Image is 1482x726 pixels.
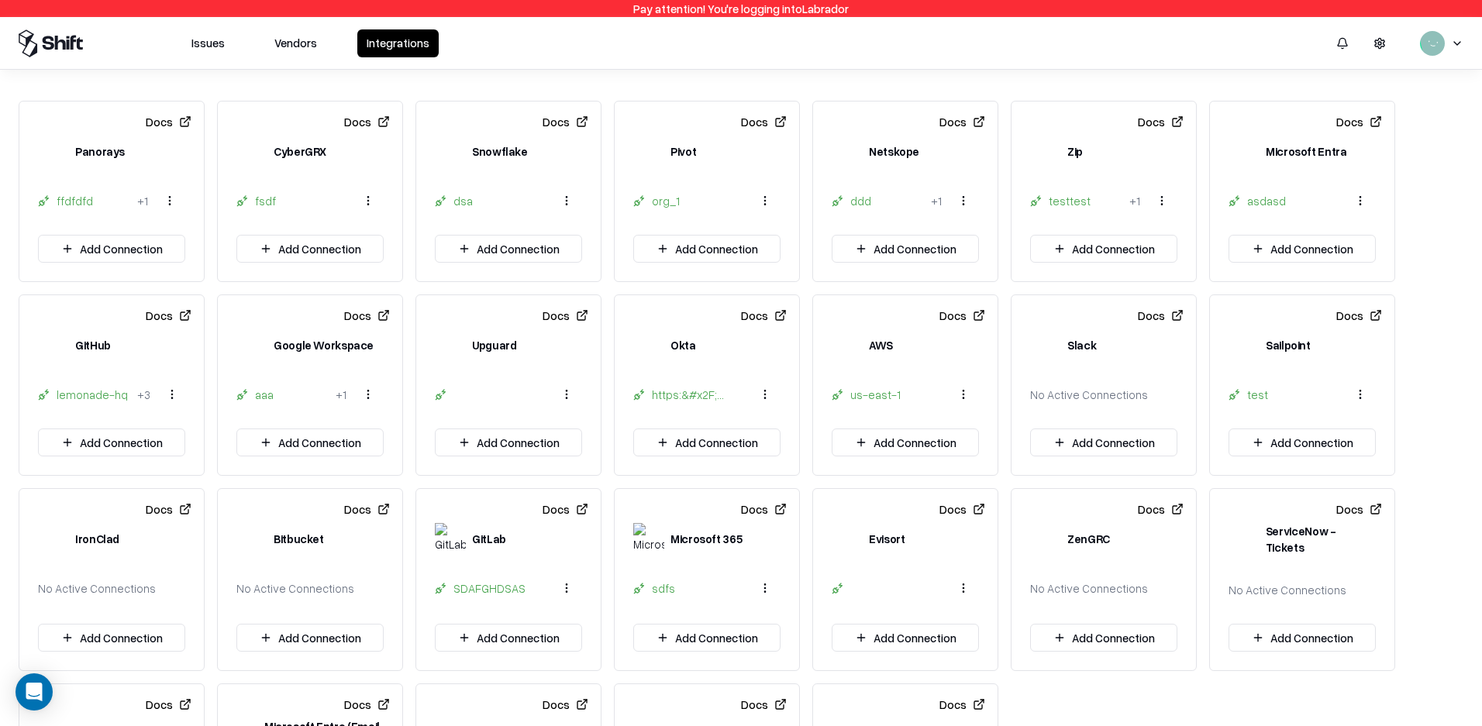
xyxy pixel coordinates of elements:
img: Panorays [38,136,69,167]
div: aaa [255,387,329,403]
button: Docs [146,108,191,136]
div: + 3 [137,387,150,403]
img: AWS [832,329,863,360]
button: Add Connection [832,624,979,652]
div: testtest [1049,193,1123,209]
div: fsdf [255,193,329,209]
button: Docs [543,108,588,136]
div: + 1 [931,193,942,209]
img: Bitbucket [236,523,267,554]
button: Add Connection [236,624,384,652]
button: Docs [741,495,787,523]
div: + 1 [137,193,148,209]
div: dsa [453,193,528,209]
button: Add Connection [1030,428,1177,456]
div: Slack [1067,337,1096,353]
img: Netskope [832,136,863,167]
div: ServiceNow - Tickets [1266,523,1376,556]
button: Add Connection [38,428,185,456]
button: Add Connection [1229,624,1376,652]
div: Open Intercom Messenger [16,673,53,711]
button: Add Connection [236,235,384,263]
button: Docs [1336,301,1382,329]
button: Add Connection [832,235,979,263]
div: Upguard [472,337,516,353]
button: Docs [741,690,787,718]
div: Bitbucket [274,531,324,547]
div: GitHub [75,337,111,353]
div: No Active Connections [1229,582,1346,598]
button: Issues [182,29,234,57]
button: Docs [344,108,390,136]
div: asdasd [1247,193,1322,209]
div: GitLab [472,531,506,547]
img: Google Workspace [236,329,267,360]
button: Docs [146,690,191,718]
div: SDAFGHDSAS [453,580,528,597]
div: No Active Connections [236,580,354,597]
div: lemonade-hq [57,387,131,403]
button: Docs [344,495,390,523]
button: Add Connection [435,235,582,263]
div: CyberGRX [274,143,326,160]
img: Okta [633,329,664,360]
button: Docs [741,301,787,329]
button: Integrations [357,29,439,57]
button: Docs [939,108,985,136]
div: org_1 [652,193,726,209]
img: ZenGRC [1030,523,1061,554]
div: Panorays [75,143,125,160]
button: Add Connection [633,428,781,456]
div: ffdfdfd [57,193,131,209]
div: No Active Connections [1030,387,1148,403]
button: Docs [146,495,191,523]
button: Add Connection [38,624,185,652]
div: Snowflake [472,143,528,160]
button: Docs [1138,108,1184,136]
button: Docs [543,495,588,523]
img: GitLab [435,523,466,554]
button: Docs [543,690,588,718]
div: No Active Connections [38,580,156,597]
button: Vendors [265,29,326,57]
img: Microsoft 365 [633,523,664,554]
button: Add Connection [633,624,781,652]
div: https:&#x2F;&#x2F;[DOMAIN_NAME]&#x2F; [652,387,726,403]
div: Okta [670,337,696,353]
button: Docs [1336,108,1382,136]
button: Docs [1336,495,1382,523]
div: us-east-1 [850,387,925,403]
div: ddd [850,193,925,209]
div: Microsoft Entra [1266,143,1346,160]
button: Docs [344,301,390,329]
button: Docs [939,301,985,329]
img: GitHub [38,329,69,360]
div: Netskope [869,143,919,160]
div: Zip [1067,143,1083,160]
button: Docs [543,301,588,329]
button: Add Connection [832,428,979,456]
div: AWS [869,337,893,353]
button: Add Connection [1030,235,1177,263]
div: + 1 [336,387,346,403]
div: IronClad [75,531,119,547]
button: Add Connection [38,235,185,263]
img: Snowflake [435,136,466,167]
button: Docs [1138,495,1184,523]
div: No Active Connections [1030,580,1148,597]
img: Sailpoint [1229,329,1260,360]
div: + 1 [1129,193,1140,209]
button: Add Connection [633,235,781,263]
img: Zip [1030,136,1061,167]
button: Docs [939,690,985,718]
button: Docs [344,690,390,718]
img: Microsoft Entra [1229,136,1260,167]
button: Add Connection [435,624,582,652]
img: ServiceNow - Tickets [1229,524,1260,555]
button: Add Connection [1030,624,1177,652]
button: Docs [939,495,985,523]
button: Add Connection [1229,235,1376,263]
button: Add Connection [1229,428,1376,456]
img: CyberGRX [236,136,267,167]
button: Add Connection [435,428,582,456]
